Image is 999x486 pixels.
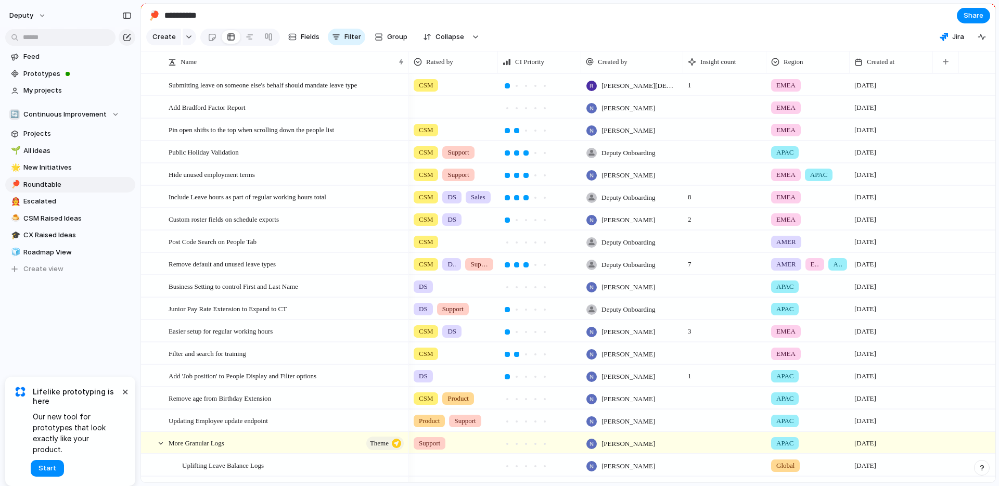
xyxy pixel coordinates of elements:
span: Remove default and unused leave types [169,258,276,270]
button: Jira [936,29,968,45]
span: [DATE] [854,304,876,314]
span: Remove age from Birthday Extension [169,392,271,404]
span: Share [964,10,983,21]
span: CSM [419,214,433,225]
span: [DATE] [854,438,876,449]
span: APAC [776,416,793,426]
div: 🍮 [11,212,18,224]
span: [DATE] [854,214,876,225]
span: DS [419,304,428,314]
button: Create view [5,261,135,277]
button: 🔄Continuous Improvement [5,107,135,122]
span: DS [447,259,456,270]
span: Pin open shifts to the top when scrolling down the people list [169,123,334,135]
span: EMEA [776,170,796,180]
span: CSM [419,80,433,91]
span: APAC [810,170,827,180]
span: EMEA [776,192,796,202]
a: My projects [5,83,135,98]
span: [DATE] [854,237,876,247]
span: [PERSON_NAME] [601,439,655,449]
a: 🍮CSM Raised Ideas [5,211,135,226]
span: DS [447,192,456,202]
span: Our new tool for prototypes that look exactly like your product. [33,411,120,455]
span: Business Setting to control First and Last Name [169,280,298,292]
div: 🌟 [11,162,18,174]
div: 🔄 [9,109,20,120]
a: 🏓Roundtable [5,177,135,193]
span: Collapse [436,32,464,42]
div: 🎓 [11,229,18,241]
span: [PERSON_NAME] [601,394,655,404]
span: Public Holiday Validation [169,146,239,158]
span: Created at [867,57,894,67]
span: All ideas [23,146,132,156]
span: Deputy Onboarding [601,237,656,248]
span: CI Priority [515,57,544,67]
div: 🧊 [11,246,18,258]
span: [PERSON_NAME] [601,349,655,360]
div: 🌟New Initiatives [5,160,135,175]
span: [DATE] [854,461,876,471]
span: EMEA [776,349,796,359]
div: 🏓 [148,8,160,22]
span: Name [181,57,197,67]
button: Collapse [417,29,469,45]
a: Projects [5,126,135,142]
span: Custom roster fields on schedule exports [169,213,279,225]
span: [DATE] [854,349,876,359]
span: DS [419,371,428,381]
span: [PERSON_NAME] [601,103,655,113]
span: Filter and search for training [169,347,246,359]
span: Include Leave hours as part of regular working hours total [169,190,326,202]
span: 8 [684,186,696,202]
span: Add 'Job position' to People Display and Filter options [169,369,316,381]
span: Sales [471,192,485,202]
span: Easier setup for regular working hours [169,325,273,337]
span: Submitting leave on someone else's behalf should mandate leave type [169,79,357,91]
span: [PERSON_NAME] [601,125,655,136]
span: CSM [419,125,433,135]
button: Fields [284,29,324,45]
span: Support [447,170,469,180]
button: Filter [328,29,365,45]
span: CSM [419,237,433,247]
span: [DATE] [854,103,876,113]
span: APAC [776,304,793,314]
span: [DATE] [854,416,876,426]
button: Start [31,460,64,477]
span: deputy [9,10,33,21]
span: Support [454,416,476,426]
span: CSM [419,349,433,359]
span: EMEA [811,259,819,270]
span: CSM [419,192,433,202]
span: 2 [684,209,696,225]
span: Insight count [700,57,736,67]
span: CSM [419,147,433,158]
a: 👨‍🚒Escalated [5,194,135,209]
span: [PERSON_NAME] [601,170,655,181]
span: 3 [684,321,696,337]
div: 👨‍🚒 [11,196,18,208]
button: deputy [5,7,52,24]
button: 🍮 [9,213,20,224]
span: [DATE] [854,170,876,180]
button: Group [369,29,413,45]
span: [DATE] [854,125,876,135]
span: [PERSON_NAME] [601,215,655,225]
div: 🎓CX Raised Ideas [5,227,135,243]
span: Support [447,147,469,158]
span: Filter [344,32,361,42]
span: Lifelike prototyping is here [33,387,120,406]
span: APAC [776,371,793,381]
span: EMEA [776,214,796,225]
a: 🧊Roadmap View [5,245,135,260]
button: 🌱 [9,146,20,156]
span: Uplifting Leave Balance Logs [182,459,264,471]
span: Create view [23,264,63,274]
span: Jira [952,32,964,42]
span: [DATE] [854,259,876,270]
